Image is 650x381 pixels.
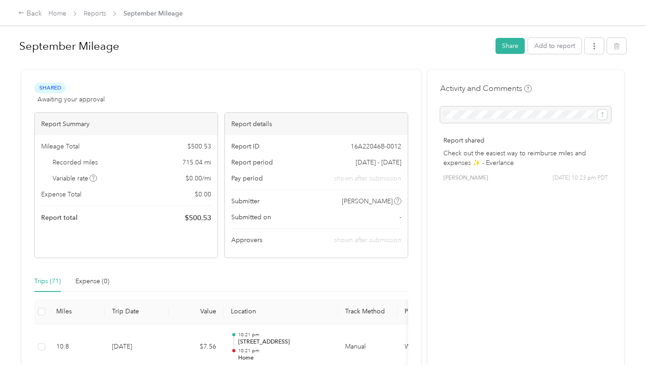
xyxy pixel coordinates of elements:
[49,299,105,324] th: Miles
[123,9,183,18] span: September Mileage
[41,142,80,151] span: Mileage Total
[356,158,401,167] span: [DATE] - [DATE]
[169,299,224,324] th: Value
[225,113,408,135] div: Report details
[53,158,98,167] span: Recorded miles
[41,213,78,222] span: Report total
[231,196,260,206] span: Submitter
[84,10,106,17] a: Reports
[440,83,532,94] h4: Activity and Comments
[224,299,338,324] th: Location
[231,158,273,167] span: Report period
[599,330,650,381] iframe: Everlance-gr Chat Button Frame
[105,324,169,370] td: [DATE]
[400,212,401,222] span: -
[169,324,224,370] td: $7.56
[35,113,218,135] div: Report Summary
[334,174,401,183] span: shown after submission
[187,142,211,151] span: $ 500.53
[186,174,211,183] span: $ 0.00 / mi
[443,136,608,145] p: Report shared
[231,174,263,183] span: Pay period
[495,38,525,54] button: Share
[37,95,105,104] span: Awaiting your approval
[41,190,81,199] span: Expense Total
[338,324,397,370] td: Manual
[231,212,271,222] span: Submitted on
[397,324,466,370] td: Work
[338,299,397,324] th: Track Method
[105,299,169,324] th: Trip Date
[34,83,66,93] span: Shared
[443,148,608,168] p: Check out the easiest way to reimburse miles and expenses ✨ - Everlance
[351,142,401,151] span: 16A22046B-0012
[18,8,42,19] div: Back
[195,190,211,199] span: $ 0.00
[342,196,393,206] span: [PERSON_NAME]
[528,38,581,54] button: Add to report
[231,235,262,245] span: Approvers
[182,158,211,167] span: 715.04 mi
[231,142,260,151] span: Report ID
[238,338,330,346] p: [STREET_ADDRESS]
[75,276,109,286] div: Expense (0)
[238,348,330,354] p: 10:21 pm
[185,212,211,223] span: $ 500.53
[397,299,466,324] th: Purpose
[553,174,608,182] span: [DATE] 10:23 pm PDT
[19,35,489,57] h1: September Mileage
[48,10,66,17] a: Home
[238,354,330,362] p: Home
[334,236,401,244] span: shown after submission
[238,332,330,338] p: 10:21 pm
[49,324,105,370] td: 10.8
[443,174,488,182] span: [PERSON_NAME]
[53,174,97,183] span: Variable rate
[34,276,61,286] div: Trips (71)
